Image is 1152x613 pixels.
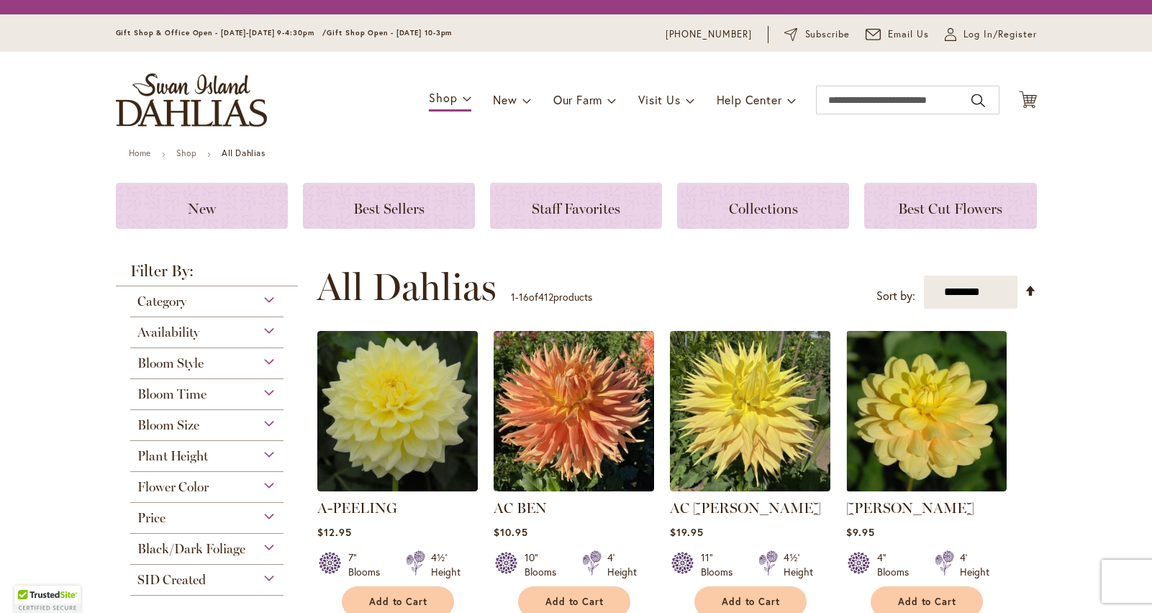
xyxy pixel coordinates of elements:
[784,550,813,579] div: 4½' Height
[429,90,457,105] span: Shop
[222,147,266,158] strong: All Dahlias
[866,27,929,42] a: Email Us
[846,499,974,517] a: [PERSON_NAME]
[511,290,515,304] span: 1
[137,355,204,371] span: Bloom Style
[729,200,798,217] span: Collections
[303,183,475,229] a: Best Sellers
[670,499,821,517] a: AC [PERSON_NAME]
[525,550,565,579] div: 10" Blooms
[317,525,352,539] span: $12.95
[188,200,216,217] span: New
[670,525,704,539] span: $19.95
[14,586,81,613] div: TrustedSite Certified
[722,596,781,608] span: Add to Cart
[327,28,452,37] span: Gift Shop Open - [DATE] 10-3pm
[666,27,753,42] a: [PHONE_NUMBER]
[701,550,741,579] div: 11" Blooms
[717,92,782,107] span: Help Center
[137,572,206,588] span: SID Created
[129,147,151,158] a: Home
[116,28,327,37] span: Gift Shop & Office Open - [DATE]-[DATE] 9-4:30pm /
[116,183,288,229] a: New
[877,550,917,579] div: 4" Blooms
[493,92,517,107] span: New
[137,479,209,495] span: Flower Color
[784,27,850,42] a: Subscribe
[116,263,299,286] strong: Filter By:
[369,596,428,608] span: Add to Cart
[898,200,1002,217] span: Best Cut Flowers
[538,290,553,304] span: 412
[137,294,186,309] span: Category
[431,550,461,579] div: 4½' Height
[864,183,1036,229] a: Best Cut Flowers
[137,510,165,526] span: Price
[494,499,547,517] a: AC BEN
[876,283,915,309] label: Sort by:
[519,290,529,304] span: 16
[670,331,830,491] img: AC Jeri
[898,596,957,608] span: Add to Cart
[353,200,425,217] span: Best Sellers
[888,27,929,42] span: Email Us
[945,27,1037,42] a: Log In/Register
[846,331,1007,491] img: AHOY MATEY
[137,448,208,464] span: Plant Height
[960,550,989,579] div: 4' Height
[494,331,654,491] img: AC BEN
[137,541,245,557] span: Black/Dark Foliage
[176,147,196,158] a: Shop
[846,481,1007,494] a: AHOY MATEY
[317,265,496,309] span: All Dahlias
[494,481,654,494] a: AC BEN
[805,27,851,42] span: Subscribe
[317,481,478,494] a: A-Peeling
[532,200,620,217] span: Staff Favorites
[317,499,397,517] a: A-PEELING
[545,596,604,608] span: Add to Cart
[971,89,984,112] button: Search
[494,525,528,539] span: $10.95
[137,386,207,402] span: Bloom Time
[137,417,199,433] span: Bloom Size
[677,183,849,229] a: Collections
[846,525,875,539] span: $9.95
[490,183,662,229] a: Staff Favorites
[317,331,478,491] img: A-Peeling
[963,27,1037,42] span: Log In/Register
[116,73,267,127] a: store logo
[348,550,389,579] div: 7" Blooms
[137,324,199,340] span: Availability
[670,481,830,494] a: AC Jeri
[607,550,637,579] div: 4' Height
[511,286,592,309] p: - of products
[553,92,602,107] span: Our Farm
[638,92,680,107] span: Visit Us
